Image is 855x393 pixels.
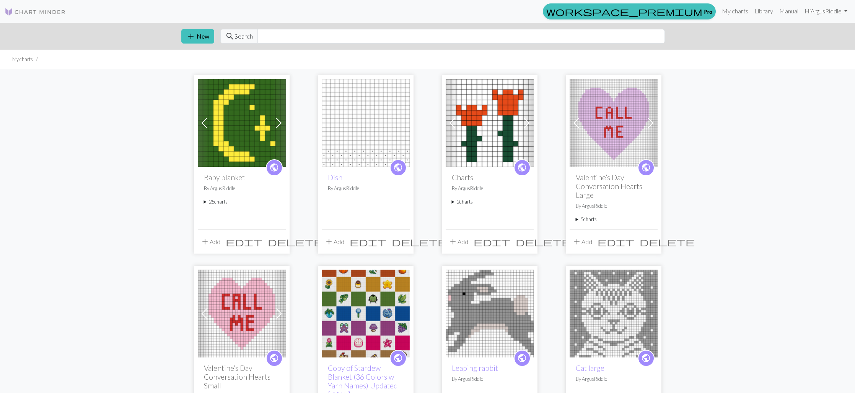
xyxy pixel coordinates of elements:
img: Call Me Candy Heart [570,79,658,167]
p: By ArgusRiddle [328,185,404,192]
i: Edit [474,237,510,246]
span: workspace_premium [546,6,702,17]
i: public [517,160,527,175]
button: Edit [595,235,637,249]
i: public [269,351,279,366]
i: Edit [598,237,634,246]
span: edit [598,236,634,247]
span: public [641,162,651,173]
button: Edit [347,235,389,249]
button: Add [570,235,595,249]
li: My charts [12,56,33,63]
i: public [641,351,651,366]
p: By ArgusRiddle [452,185,528,192]
i: public [641,160,651,175]
span: delete [516,236,571,247]
span: delete [640,236,695,247]
a: Leaping rabbit [452,364,498,372]
i: public [393,351,403,366]
a: Dish [328,173,342,182]
a: Cat large [576,364,604,372]
p: By ArgusRiddle [576,202,651,210]
a: public [638,350,655,367]
a: Manual [776,3,801,19]
img: Moon [198,79,286,167]
span: add [572,236,581,247]
a: cat face bag pattern.jpg [570,309,658,316]
span: add [200,236,210,247]
a: Library [751,3,776,19]
button: Add [322,235,347,249]
i: Edit [226,237,262,246]
h2: Baby blanket [204,173,280,182]
i: public [517,351,527,366]
a: public [266,159,283,176]
span: edit [226,236,262,247]
a: public [266,350,283,367]
img: Call Me Candy Heart [198,270,286,357]
summary: 5charts [576,216,651,223]
a: Flower A [446,118,534,126]
summary: 2charts [452,198,528,205]
span: search [225,31,235,42]
button: Delete [637,235,697,249]
span: public [393,162,403,173]
img: L [446,270,534,357]
span: public [269,162,279,173]
img: Stardew Blanket (36 Colors) Credit: FruityDayCrochet [322,270,410,357]
a: public [390,350,407,367]
a: Call Me Candy Heart [198,309,286,316]
button: Add [446,235,471,249]
button: Delete [265,235,326,249]
span: edit [474,236,510,247]
button: Edit [471,235,513,249]
span: delete [268,236,323,247]
a: public [638,159,655,176]
img: Flower A [446,79,534,167]
span: delete [392,236,447,247]
p: By ArgusRiddle [452,375,528,383]
i: Edit [350,237,386,246]
a: public [390,159,407,176]
button: New [181,29,214,44]
span: add [324,236,334,247]
a: public [514,159,531,176]
button: Delete [389,235,449,249]
button: Delete [513,235,573,249]
img: Logo [5,7,66,16]
button: Add [198,235,223,249]
a: Stardew Blanket (36 Colors) Credit: FruityDayCrochet [322,309,410,316]
a: L [446,309,534,316]
p: By ArgusRiddle [576,375,651,383]
span: public [269,352,279,364]
a: Dish [322,118,410,126]
a: My charts [719,3,751,19]
a: Pro [543,3,716,19]
h2: Valentine’s Day Conversation Hearts Small [204,364,280,390]
img: Dish [322,79,410,167]
p: By ArgusRiddle [204,185,280,192]
h2: Valentine’s Day Conversation Hearts Large [576,173,651,199]
span: public [517,162,527,173]
i: public [393,160,403,175]
span: public [393,352,403,364]
h2: Charts [452,173,528,182]
span: add [448,236,458,247]
span: add [186,31,195,42]
a: Call Me Candy Heart [570,118,658,126]
a: Moon [198,118,286,126]
span: Search [235,32,253,41]
a: public [514,350,531,367]
i: public [269,160,279,175]
span: edit [350,236,386,247]
summary: 25charts [204,198,280,205]
button: Edit [223,235,265,249]
span: public [517,352,527,364]
a: HiArgusRiddle [801,3,850,19]
span: public [641,352,651,364]
img: cat face bag pattern.jpg [570,270,658,357]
